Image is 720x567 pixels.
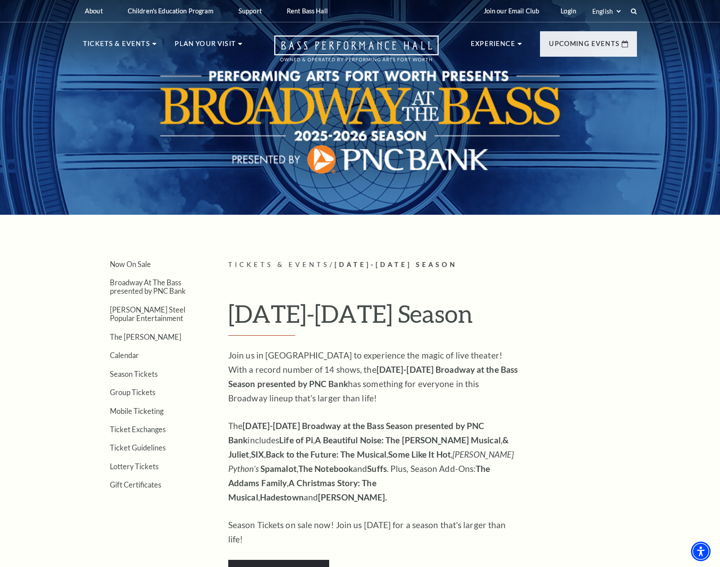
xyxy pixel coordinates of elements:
span: Tickets & Events [228,261,330,268]
strong: A Beautiful Noise: The [PERSON_NAME] Musical [315,435,500,445]
a: Ticket Guidelines [110,443,166,452]
strong: A Christmas Story: The Musical [228,478,377,502]
a: Open this option [242,35,471,71]
a: Lottery Tickets [110,462,159,471]
p: Tickets & Events [83,38,150,54]
strong: Back to the Future: The Musical [266,449,386,459]
span: [DATE]-[DATE] Season [335,261,457,268]
a: Group Tickets [110,388,155,396]
h1: [DATE]-[DATE] Season [228,299,637,336]
a: Mobile Ticketing [110,407,163,415]
strong: Life of Pi [279,435,313,445]
p: Children's Education Program [128,7,213,15]
p: Experience [471,38,515,54]
div: Accessibility Menu [691,542,711,561]
a: [PERSON_NAME] Steel Popular Entertainment [110,305,185,322]
a: Broadway At The Bass presented by PNC Bank [110,278,186,295]
a: Now On Sale [110,260,151,268]
a: Gift Certificates [110,480,161,489]
p: The includes , , , , , , , and . Plus, Season Add-Ons: , , and [228,419,519,504]
p: Rent Bass Hall [287,7,328,15]
p: Upcoming Events [549,38,620,54]
select: Select: [590,7,622,16]
strong: [DATE]-[DATE] Broadway at the Bass Season presented by PNC Bank [228,421,484,445]
p: / [228,259,637,271]
strong: Spamalot [260,463,297,474]
strong: Hadestown [260,492,304,502]
a: Season Tickets [110,370,158,378]
p: Support [239,7,262,15]
a: The [PERSON_NAME] [110,333,181,341]
strong: The Notebook [298,463,353,474]
p: Plan Your Visit [175,38,236,54]
strong: Some Like It Hot [388,449,451,459]
p: About [85,7,103,15]
p: Join us in [GEOGRAPHIC_DATA] to experience the magic of live theater! With a record number of 14 ... [228,348,519,405]
a: Ticket Exchanges [110,425,166,434]
a: Calendar [110,351,139,359]
strong: SIX [251,449,264,459]
p: Season Tickets on sale now! Join us [DATE] for a season that's larger than life! [228,518,519,546]
strong: Suffs [367,463,387,474]
strong: [PERSON_NAME]. [318,492,387,502]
